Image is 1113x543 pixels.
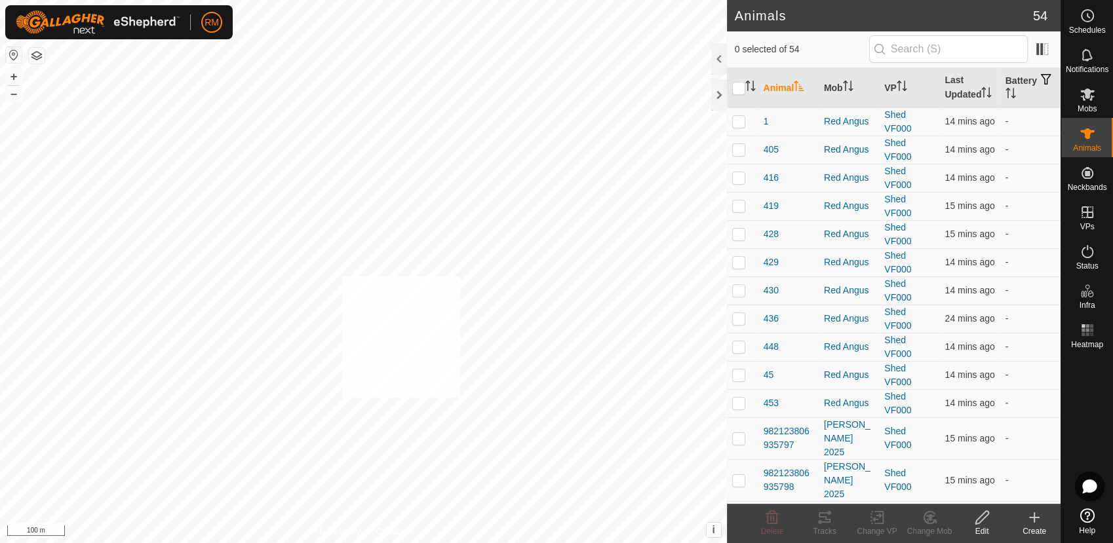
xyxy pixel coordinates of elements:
td: - [1000,389,1061,417]
a: Help [1061,503,1113,540]
button: – [6,86,22,102]
a: Shed VF000 [884,426,911,450]
a: Shed VF000 [884,391,911,415]
td: - [1000,192,1061,220]
a: Shed VF000 [884,109,911,134]
div: [PERSON_NAME] 2025 [824,460,874,501]
span: Help [1079,527,1095,534]
div: Edit [956,525,1008,537]
span: 982123806935797 [764,424,813,452]
span: 453 [764,396,779,410]
td: - [1000,164,1061,192]
span: 27 Aug 2025, 8:45 pm [945,229,994,239]
span: 436 [764,312,779,326]
span: 27 Aug 2025, 8:46 pm [945,285,994,295]
a: Shed VF000 [884,278,911,303]
a: Shed VF000 [884,222,911,246]
div: Red Angus [824,199,874,213]
div: Red Angus [824,171,874,185]
div: Red Angus [824,368,874,382]
div: Red Angus [824,227,874,241]
div: Red Angus [824,143,874,157]
span: Animals [1073,144,1101,152]
span: 27 Aug 2025, 8:46 pm [945,369,994,380]
span: Neckbands [1067,183,1106,191]
span: RM [205,16,219,29]
div: Tracks [798,525,851,537]
span: 982123806935798 [764,466,813,494]
th: Battery [1000,68,1061,108]
td: - [1000,248,1061,276]
a: Shed VF000 [884,307,911,331]
a: Shed VF000 [884,194,911,218]
span: 27 Aug 2025, 8:46 pm [945,172,994,183]
div: Red Angus [824,115,874,128]
th: Last Updated [939,68,1000,108]
span: 448 [764,340,779,354]
span: 428 [764,227,779,241]
div: Red Angus [824,312,874,326]
button: + [6,69,22,84]
div: [PERSON_NAME] 2025 [824,418,874,459]
a: Contact Us [376,526,415,538]
td: - [1000,501,1061,543]
div: Red Angus [824,396,874,410]
span: 430 [764,284,779,297]
td: - [1000,417,1061,459]
td: - [1000,361,1061,389]
div: [PERSON_NAME] 2025 [824,502,874,543]
td: - [1000,305,1061,333]
span: 54 [1033,6,1047,26]
a: Shed VF000 [884,138,911,162]
span: 405 [764,143,779,157]
span: 27 Aug 2025, 8:45 pm [945,475,994,485]
span: 27 Aug 2025, 8:46 pm [945,144,994,155]
span: Delete [761,527,784,536]
span: Mobs [1078,105,1097,113]
span: 419 [764,199,779,213]
td: - [1000,220,1061,248]
span: 429 [764,255,779,269]
h2: Animals [735,8,1033,24]
a: Shed VF000 [884,166,911,190]
span: i [712,524,714,535]
span: VPs [1080,223,1094,231]
div: Create [1008,525,1061,537]
td: - [1000,107,1061,136]
div: Red Angus [824,340,874,354]
span: 27 Aug 2025, 8:45 pm [945,200,994,211]
span: 0 selected of 54 [735,43,869,56]
a: Shed VF000 [884,250,911,274]
button: i [707,523,721,537]
p-sorticon: Activate to sort [981,89,992,100]
span: 27 Aug 2025, 8:46 pm [945,398,994,408]
span: 27 Aug 2025, 8:36 pm [945,313,994,324]
span: 45 [764,368,774,382]
a: Shed VF000 [884,468,911,492]
td: - [1000,333,1061,361]
div: Change Mob [903,525,956,537]
td: - [1000,136,1061,164]
button: Reset Map [6,47,22,63]
span: Heatmap [1071,341,1103,348]
th: Animal [758,68,819,108]
p-sorticon: Activate to sort [897,83,907,93]
div: Red Angus [824,255,874,269]
th: VP [879,68,939,108]
img: Gallagher Logo [16,10,180,34]
div: Red Angus [824,284,874,297]
th: Mob [819,68,879,108]
td: - [1000,459,1061,501]
span: 27 Aug 2025, 8:45 pm [945,433,994,443]
p-sorticon: Activate to sort [794,83,804,93]
p-sorticon: Activate to sort [843,83,853,93]
td: - [1000,276,1061,305]
span: Infra [1079,301,1095,309]
span: Status [1076,262,1098,270]
a: Shed VF000 [884,335,911,359]
span: 27 Aug 2025, 8:46 pm [945,257,994,267]
span: 27 Aug 2025, 8:46 pm [945,116,994,126]
p-sorticon: Activate to sort [1006,90,1016,100]
button: Map Layers [29,48,45,64]
span: 1 [764,115,769,128]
